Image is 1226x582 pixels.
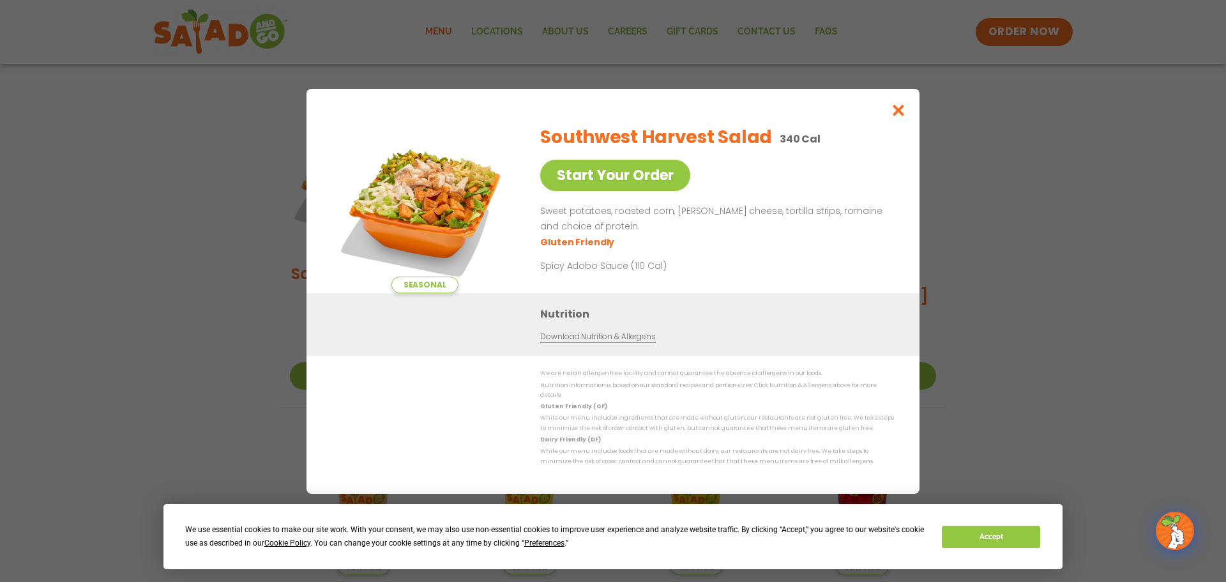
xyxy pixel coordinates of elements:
[540,306,900,322] h3: Nutrition
[264,539,310,548] span: Cookie Policy
[540,204,889,234] p: Sweet potatoes, roasted corn, [PERSON_NAME] cheese, tortilla strips, romaine and choice of protein.
[335,114,514,293] img: Featured product photo for Southwest Harvest Salad
[540,331,655,343] a: Download Nutrition & Allergens
[942,526,1040,548] button: Accept
[540,402,607,410] strong: Gluten Friendly (GF)
[540,413,894,433] p: While our menu includes ingredients that are made without gluten, our restaurants are not gluten ...
[540,235,616,249] li: Gluten Friendly
[185,523,927,550] div: We use essential cookies to make our site work. With your consent, we may also use non-essential ...
[163,504,1063,569] div: Cookie Consent Prompt
[540,380,894,400] p: Nutrition information is based on our standard recipes and portion sizes. Click Nutrition & Aller...
[878,89,919,132] button: Close modal
[540,369,894,378] p: We are not an allergen free facility and cannot guarantee the absence of allergens in our foods.
[391,277,458,293] span: Seasonal
[1157,513,1193,549] img: wpChatIcon
[540,259,776,272] p: Spicy Adobo Sauce (110 Cal)
[540,436,600,443] strong: Dairy Friendly (DF)
[540,447,894,466] p: While our menu includes foods that are made without dairy, our restaurants are not dairy free. We...
[780,131,821,147] p: 340 Cal
[540,124,772,151] h2: Southwest Harvest Salad
[524,539,564,548] span: Preferences
[540,160,690,191] a: Start Your Order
